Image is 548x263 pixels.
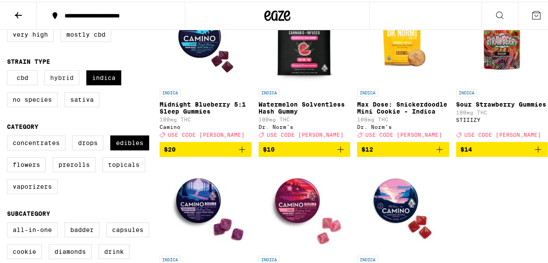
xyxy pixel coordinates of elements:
label: No Species [7,90,58,105]
img: Camino - Wild Berry Chill Gummies [359,162,446,249]
span: $14 [460,144,472,151]
label: Sativa [65,90,99,105]
p: INDICA [160,87,180,95]
p: INDICA [259,254,279,262]
div: STIIIZY [456,115,548,121]
button: Add to bag [456,140,548,155]
label: Hybrid [44,69,79,83]
label: Cookie [7,242,42,257]
p: Max Dose: Snickerdoodle Mini Cookie - Indica [357,99,449,113]
label: Concentrates [7,134,65,149]
label: Capsules [106,221,149,235]
label: Topicals [102,156,145,170]
div: Camino [160,122,252,128]
label: Drink [99,242,129,257]
span: USE CODE [PERSON_NAME] [365,130,442,136]
p: 100mg THC [456,108,548,114]
label: Drops [72,134,103,149]
span: USE CODE [PERSON_NAME] [267,130,344,136]
label: Vaporizers [7,177,58,192]
span: Hi. Need any help? [5,6,63,13]
button: Add to bag [160,140,252,155]
legend: Subcategory [7,208,50,215]
p: INDICA [357,254,378,262]
label: Diamonds [49,242,92,257]
label: Flowers [7,156,46,170]
button: Add to bag [259,140,351,155]
label: Mostly CBD [61,25,111,40]
span: $12 [361,144,373,151]
p: INDICA [456,87,477,95]
p: Watermelon Solventless Hash Gummy [259,99,351,113]
span: USE CODE [PERSON_NAME] [464,130,541,136]
label: Indica [86,69,121,83]
button: Add to bag [357,140,449,155]
p: INDICA [160,254,180,262]
p: INDICA [357,87,378,95]
label: Badder [65,221,99,235]
label: CBD [7,69,37,83]
label: Edibles [110,134,149,149]
legend: Strain Type [7,56,50,63]
span: $20 [164,144,176,151]
p: 108mg THC [357,115,449,121]
img: Camino - Blackberry Dream10:10:10 Deep Sleep Gummies [162,162,249,249]
span: $10 [263,144,275,151]
legend: Category [7,121,38,128]
label: All-In-One [7,221,58,235]
p: INDICA [259,87,279,95]
p: Sour Strawberry Gummies [456,99,548,106]
label: Prerolls [53,156,95,170]
img: Camino - Strawberry Sunset Sour Gummies [261,162,348,249]
p: 100mg THC [160,115,252,121]
p: Midnight Blueberry 5:1 Sleep Gummies [160,99,252,113]
span: USE CODE [PERSON_NAME] [168,130,245,136]
label: Very High [7,25,54,40]
div: Dr. Norm's [357,122,449,128]
div: Dr. Norm's [259,122,351,128]
p: 100mg THC [259,115,351,121]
